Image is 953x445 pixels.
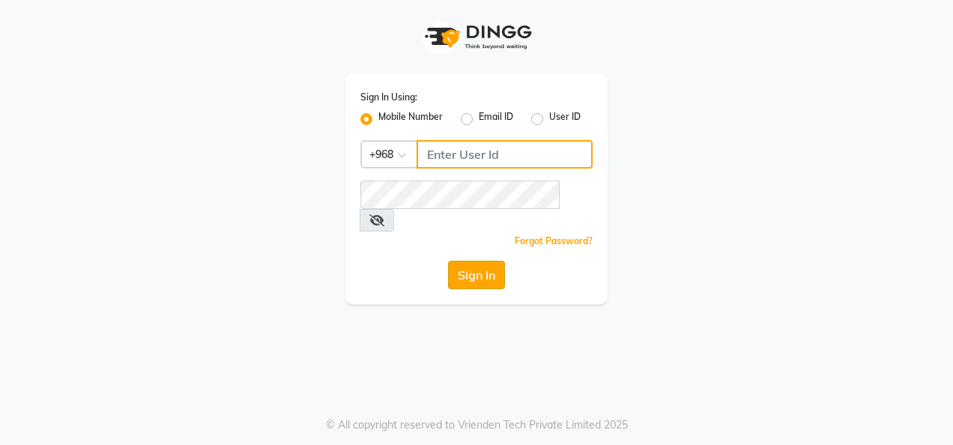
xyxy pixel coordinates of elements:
[378,110,443,128] label: Mobile Number
[549,110,581,128] label: User ID
[515,235,593,246] a: Forgot Password?
[360,91,417,104] label: Sign In Using:
[417,15,536,59] img: logo1.svg
[479,110,513,128] label: Email ID
[417,140,593,169] input: Username
[448,261,505,289] button: Sign In
[360,181,560,209] input: Username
